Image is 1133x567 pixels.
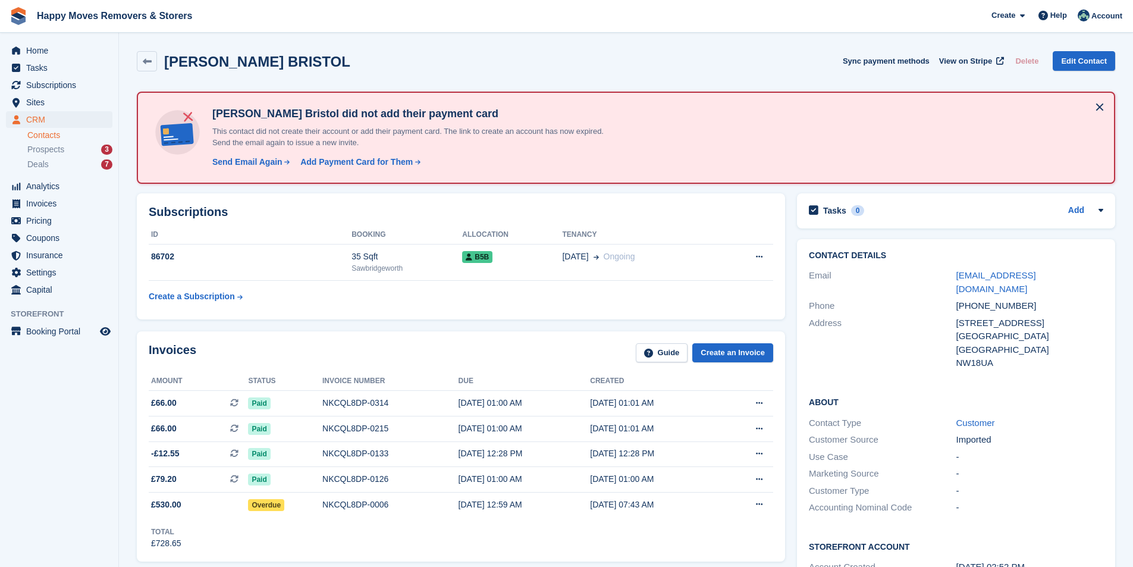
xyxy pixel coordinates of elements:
[101,145,112,155] div: 3
[208,126,624,149] p: This contact did not create their account or add their payment card. The link to create an accoun...
[590,422,722,435] div: [DATE] 01:01 AM
[459,372,591,391] th: Due
[26,264,98,281] span: Settings
[956,501,1103,515] div: -
[26,111,98,128] span: CRM
[322,447,459,460] div: NKCQL8DP-0133
[956,317,1103,330] div: [STREET_ADDRESS]
[6,111,112,128] a: menu
[164,54,350,70] h2: [PERSON_NAME] BRISTOL
[956,330,1103,343] div: [GEOGRAPHIC_DATA]
[351,225,462,245] th: Booking
[10,7,27,25] img: stora-icon-8386f47178a22dfd0bd8f6a31ec36ba5ce8667c1dd55bd0f319d3a0aa187defe.svg
[809,299,956,313] div: Phone
[843,51,930,71] button: Sync payment methods
[212,156,283,168] div: Send Email Again
[462,225,562,245] th: Allocation
[26,77,98,93] span: Subscriptions
[322,499,459,511] div: NKCQL8DP-0006
[6,281,112,298] a: menu
[149,290,235,303] div: Create a Subscription
[151,537,181,550] div: £728.65
[562,225,719,245] th: Tenancy
[26,230,98,246] span: Coupons
[149,250,351,263] div: 86702
[248,423,270,435] span: Paid
[26,212,98,229] span: Pricing
[1010,51,1043,71] button: Delete
[27,143,112,156] a: Prospects 3
[149,205,773,219] h2: Subscriptions
[300,156,413,168] div: Add Payment Card for Them
[322,473,459,485] div: NKCQL8DP-0126
[6,178,112,195] a: menu
[151,422,177,435] span: £66.00
[590,447,722,460] div: [DATE] 12:28 PM
[149,225,351,245] th: ID
[351,263,462,274] div: Sawbridgeworth
[151,397,177,409] span: £66.00
[590,397,722,409] div: [DATE] 01:01 AM
[636,343,688,363] a: Guide
[6,212,112,229] a: menu
[934,51,1006,71] a: View on Stripe
[26,323,98,340] span: Booking Portal
[26,59,98,76] span: Tasks
[590,473,722,485] div: [DATE] 01:00 AM
[26,247,98,264] span: Insurance
[991,10,1015,21] span: Create
[459,397,591,409] div: [DATE] 01:00 AM
[151,447,179,460] span: -£12.55
[809,484,956,498] div: Customer Type
[248,499,284,511] span: Overdue
[809,433,956,447] div: Customer Source
[6,77,112,93] a: menu
[809,540,1103,552] h2: Storefront Account
[809,396,1103,408] h2: About
[11,308,118,320] span: Storefront
[27,159,49,170] span: Deals
[823,205,846,216] h2: Tasks
[459,473,591,485] div: [DATE] 01:00 AM
[6,42,112,59] a: menu
[322,397,459,409] div: NKCQL8DP-0314
[32,6,197,26] a: Happy Moves Removers & Storers
[248,474,270,485] span: Paid
[459,422,591,435] div: [DATE] 01:00 AM
[26,94,98,111] span: Sites
[590,372,722,391] th: Created
[26,178,98,195] span: Analytics
[6,264,112,281] a: menu
[459,447,591,460] div: [DATE] 12:28 PM
[26,195,98,212] span: Invoices
[27,130,112,141] a: Contacts
[149,343,196,363] h2: Invoices
[956,356,1103,370] div: NW18UA
[6,94,112,111] a: menu
[956,450,1103,464] div: -
[6,59,112,76] a: menu
[296,156,422,168] a: Add Payment Card for Them
[809,416,956,430] div: Contact Type
[851,205,865,216] div: 0
[1068,204,1084,218] a: Add
[692,343,773,363] a: Create an Invoice
[956,270,1036,294] a: [EMAIL_ADDRESS][DOMAIN_NAME]
[590,499,722,511] div: [DATE] 07:43 AM
[98,324,112,339] a: Preview store
[6,247,112,264] a: menu
[26,281,98,298] span: Capital
[149,372,248,391] th: Amount
[1050,10,1067,21] span: Help
[1091,10,1122,22] span: Account
[248,397,270,409] span: Paid
[248,448,270,460] span: Paid
[809,317,956,370] div: Address
[322,372,459,391] th: Invoice number
[604,252,635,261] span: Ongoing
[1053,51,1115,71] a: Edit Contact
[956,467,1103,481] div: -
[809,450,956,464] div: Use Case
[809,501,956,515] div: Accounting Nominal Code
[26,42,98,59] span: Home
